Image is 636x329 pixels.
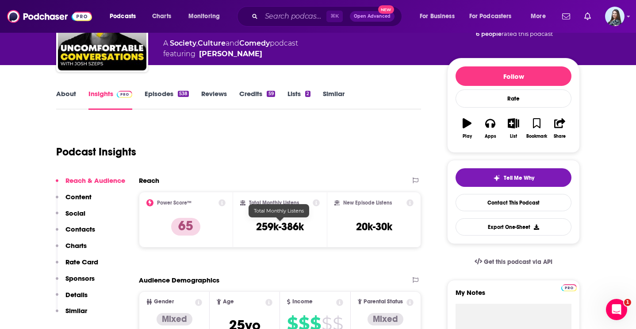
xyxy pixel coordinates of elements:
button: open menu [182,9,231,23]
a: Culture [198,39,226,47]
a: Lists2 [287,89,310,110]
button: Share [548,112,571,144]
span: Gender [154,299,174,305]
button: Export One-Sheet [456,218,571,236]
span: More [531,10,546,23]
a: InsightsPodchaser Pro [88,89,132,110]
span: For Business [420,10,455,23]
button: Sponsors [56,274,95,290]
div: 59 [267,91,275,97]
button: Contacts [56,225,95,241]
a: Episodes538 [145,89,189,110]
div: Bookmark [526,134,547,139]
iframe: Intercom live chat [606,299,627,320]
a: Comedy [239,39,270,47]
span: Tell Me Why [504,174,534,182]
button: open menu [464,9,525,23]
div: Apps [485,134,496,139]
a: Show notifications dropdown [559,9,574,24]
span: Parental Status [364,299,403,305]
h2: Audience Demographics [139,276,219,284]
a: Get this podcast via API [467,251,559,273]
a: Show notifications dropdown [581,9,594,24]
div: A podcast [163,38,298,59]
img: User Profile [605,7,625,26]
button: Content [56,193,92,209]
button: Similar [56,306,87,323]
div: Share [554,134,566,139]
span: For Podcasters [469,10,512,23]
a: Josh Szeps [199,49,262,59]
div: Rate [456,89,571,108]
span: ⌘ K [326,11,343,22]
img: tell me why sparkle [493,174,500,182]
a: Credits59 [239,89,275,110]
span: Monitoring [188,10,220,23]
p: Rate Card [65,258,98,266]
span: , [196,39,198,47]
p: Similar [65,306,87,315]
h2: New Episode Listens [343,200,392,206]
h1: Podcast Insights [56,145,136,159]
div: Search podcasts, credits, & more... [245,6,410,27]
p: Details [65,290,88,299]
span: New [378,5,394,14]
span: featuring [163,49,298,59]
div: List [510,134,517,139]
a: Society [170,39,196,47]
span: 6 people [476,31,502,37]
span: Logged in as brookefortierpr [605,7,625,26]
p: Social [65,209,85,217]
button: open menu [103,9,147,23]
button: Show profile menu [605,7,625,26]
label: My Notes [456,288,571,304]
img: Podchaser - Follow, Share and Rate Podcasts [7,8,92,25]
div: Play [463,134,472,139]
p: Charts [65,241,87,250]
button: open menu [414,9,466,23]
button: Rate Card [56,258,98,274]
button: Bookmark [525,112,548,144]
div: Mixed [368,313,403,325]
p: Content [65,193,92,201]
button: tell me why sparkleTell Me Why [456,168,571,187]
button: Details [56,290,88,307]
p: Reach & Audience [65,176,125,185]
button: Reach & Audience [56,176,125,193]
div: 538 [178,91,189,97]
button: open menu [525,9,557,23]
a: Similar [323,89,345,110]
h2: Power Score™ [157,200,192,206]
a: Contact This Podcast [456,194,571,211]
img: Podchaser Pro [117,91,132,98]
button: Charts [56,241,87,258]
h2: Total Monthly Listens [249,200,299,206]
span: Charts [152,10,171,23]
p: Sponsors [65,274,95,283]
a: Reviews [201,89,227,110]
h3: 259k-386k [256,220,304,233]
button: Play [456,112,479,144]
a: Charts [146,9,176,23]
input: Search podcasts, credits, & more... [261,9,326,23]
button: List [502,112,525,144]
h2: Reach [139,176,159,185]
p: Contacts [65,225,95,233]
button: Follow [456,66,571,86]
a: Pro website [561,283,577,291]
span: Total Monthly Listens [254,208,304,214]
div: Mixed [157,313,192,325]
img: Podchaser Pro [561,284,577,291]
p: 65 [171,218,200,236]
span: and [226,39,239,47]
span: 1 [624,299,631,306]
span: rated this podcast [502,31,553,37]
span: Income [292,299,313,305]
a: About [56,89,76,110]
h3: 20k-30k [356,220,392,233]
button: Open AdvancedNew [350,11,395,22]
span: Age [223,299,234,305]
span: Open Advanced [354,14,391,19]
button: Apps [479,112,502,144]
